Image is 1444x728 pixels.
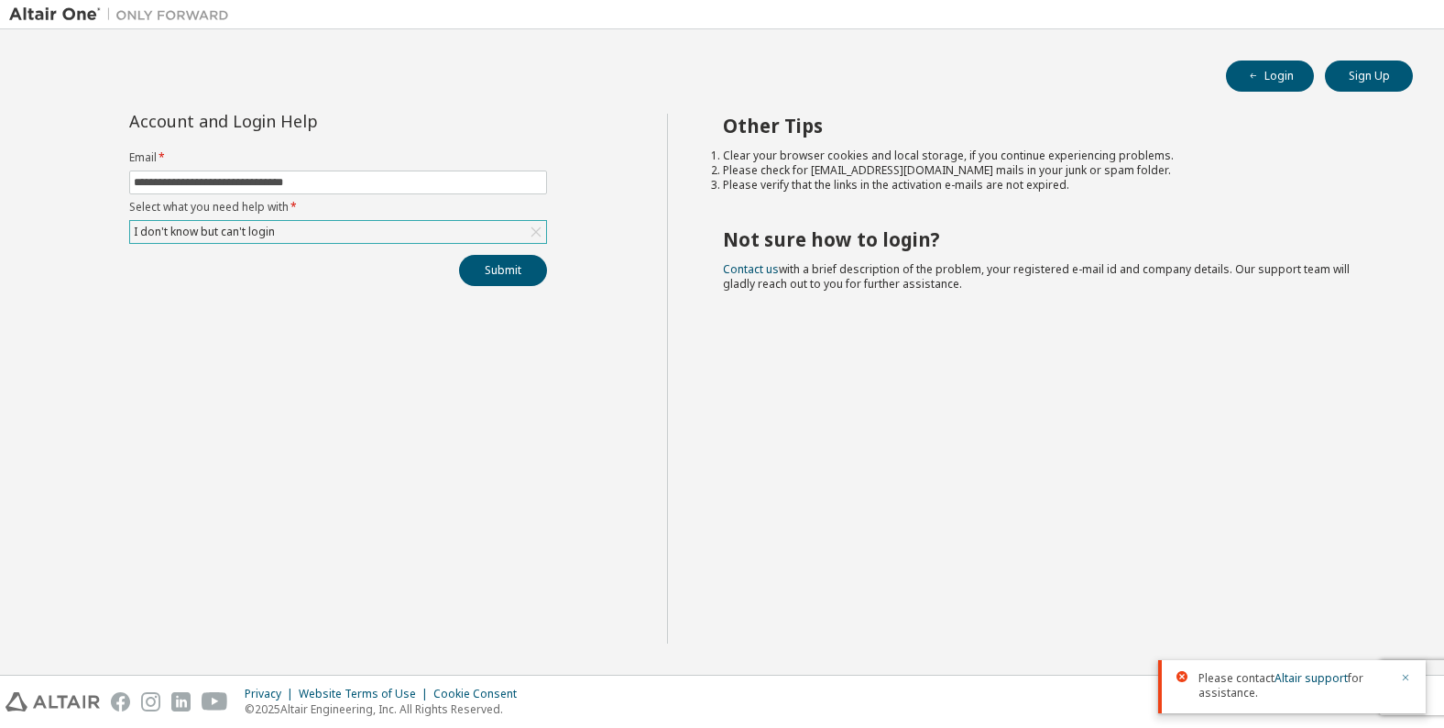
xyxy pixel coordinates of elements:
div: Website Terms of Use [299,687,433,701]
label: Select what you need help with [129,200,547,215]
span: Please contact for assistance. [1198,671,1389,700]
img: youtube.svg [202,692,228,711]
img: altair_logo.svg [5,692,100,711]
a: Contact us [723,261,779,277]
h2: Other Tips [723,114,1381,138]
div: I don't know but can't login [131,222,278,242]
div: Cookie Consent [433,687,528,701]
button: Sign Up [1325,61,1413,92]
img: linkedin.svg [171,692,191,711]
button: Login [1226,61,1314,92]
span: with a brief description of the problem, your registered e-mail id and company details. Our suppo... [723,261,1350,292]
a: Altair support [1274,670,1348,686]
button: Submit [459,255,547,286]
li: Please check for [EMAIL_ADDRESS][DOMAIN_NAME] mails in your junk or spam folder. [723,163,1381,178]
div: Privacy [245,687,299,701]
h2: Not sure how to login? [723,227,1381,251]
p: © 2025 Altair Engineering, Inc. All Rights Reserved. [245,701,528,717]
li: Clear your browser cookies and local storage, if you continue experiencing problems. [723,149,1381,163]
img: instagram.svg [141,692,160,711]
img: Altair One [9,6,238,24]
li: Please verify that the links in the activation e-mails are not expired. [723,178,1381,193]
img: facebook.svg [111,692,130,711]
label: Email [129,150,547,165]
div: I don't know but can't login [130,221,546,243]
div: Account and Login Help [129,114,464,128]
